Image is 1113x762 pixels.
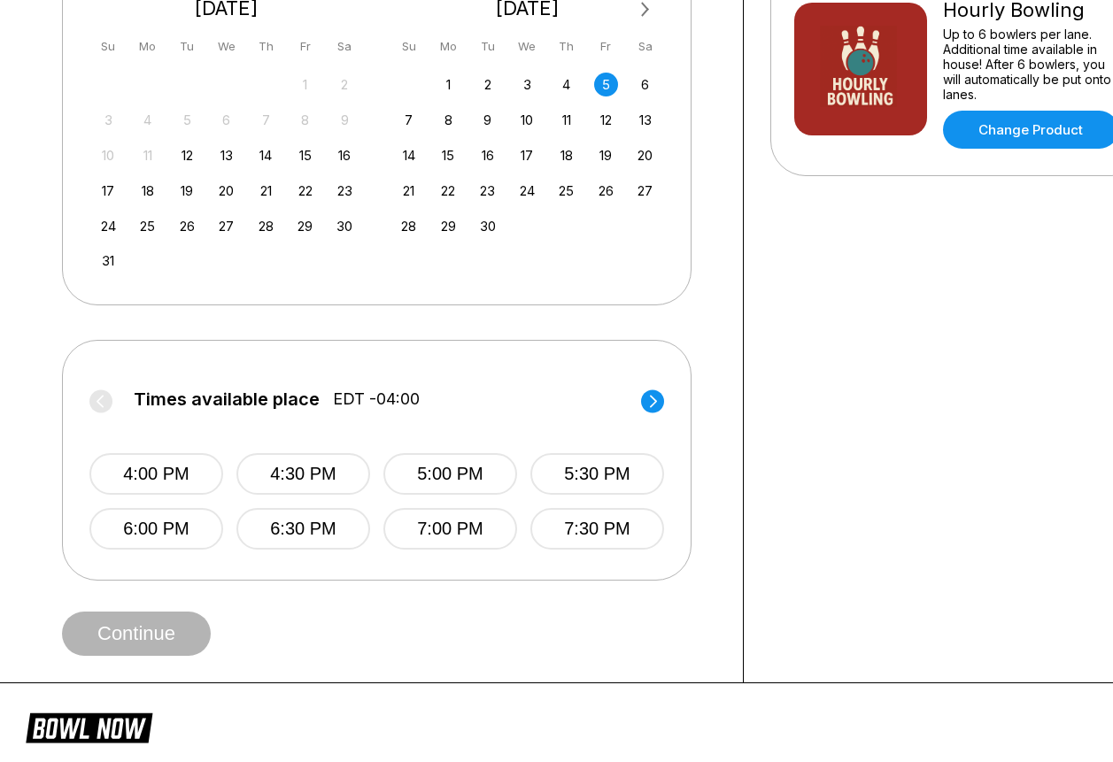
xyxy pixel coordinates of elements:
div: Not available Friday, August 1st, 2025 [293,73,317,96]
div: Choose Sunday, August 24th, 2025 [97,214,120,238]
div: Choose Friday, August 15th, 2025 [293,143,317,167]
div: Not available Tuesday, August 5th, 2025 [175,108,199,132]
div: Choose Saturday, August 30th, 2025 [333,214,357,238]
div: Choose Saturday, September 6th, 2025 [633,73,657,96]
div: Choose Tuesday, September 23rd, 2025 [475,179,499,203]
div: Choose Tuesday, September 16th, 2025 [475,143,499,167]
div: Choose Wednesday, September 10th, 2025 [515,108,539,132]
div: Choose Sunday, August 31st, 2025 [97,249,120,273]
div: Choose Thursday, September 25th, 2025 [554,179,578,203]
div: Choose Monday, September 8th, 2025 [437,108,460,132]
div: month 2025-08 [94,71,359,273]
div: Not available Wednesday, August 6th, 2025 [214,108,238,132]
div: Not available Monday, August 11th, 2025 [135,143,159,167]
div: Choose Monday, September 29th, 2025 [437,214,460,238]
div: Choose Saturday, August 23rd, 2025 [333,179,357,203]
div: Choose Wednesday, August 20th, 2025 [214,179,238,203]
div: Choose Tuesday, September 9th, 2025 [475,108,499,132]
button: 4:00 PM [89,453,223,495]
div: Choose Thursday, September 4th, 2025 [554,73,578,96]
div: Fr [594,35,618,58]
div: Choose Thursday, August 14th, 2025 [254,143,278,167]
div: Choose Thursday, August 21st, 2025 [254,179,278,203]
button: 7:00 PM [383,508,517,550]
div: Choose Wednesday, September 17th, 2025 [515,143,539,167]
div: We [515,35,539,58]
div: Choose Wednesday, September 24th, 2025 [515,179,539,203]
div: Choose Wednesday, September 3rd, 2025 [515,73,539,96]
div: Not available Thursday, August 7th, 2025 [254,108,278,132]
div: Choose Thursday, September 18th, 2025 [554,143,578,167]
div: Not available Sunday, August 10th, 2025 [97,143,120,167]
div: Fr [293,35,317,58]
div: Choose Friday, September 5th, 2025 [594,73,618,96]
span: EDT -04:00 [333,389,420,409]
div: Choose Wednesday, August 13th, 2025 [214,143,238,167]
div: Tu [475,35,499,58]
button: 7:30 PM [530,508,664,550]
div: Su [397,35,421,58]
div: Choose Sunday, September 28th, 2025 [397,214,421,238]
div: Sa [633,35,657,58]
div: Choose Saturday, September 13th, 2025 [633,108,657,132]
div: month 2025-09 [395,71,661,238]
button: 5:30 PM [530,453,664,495]
div: Not available Friday, August 8th, 2025 [293,108,317,132]
div: Sa [333,35,357,58]
div: Th [254,35,278,58]
div: Choose Monday, August 25th, 2025 [135,214,159,238]
div: We [214,35,238,58]
div: Choose Thursday, September 11th, 2025 [554,108,578,132]
div: Su [97,35,120,58]
div: Mo [135,35,159,58]
div: Choose Friday, September 12th, 2025 [594,108,618,132]
span: Times available place [134,389,320,409]
div: Choose Tuesday, August 26th, 2025 [175,214,199,238]
div: Mo [437,35,460,58]
div: Th [554,35,578,58]
div: Not available Saturday, August 9th, 2025 [333,108,357,132]
div: Choose Monday, August 18th, 2025 [135,179,159,203]
div: Choose Saturday, September 20th, 2025 [633,143,657,167]
div: Choose Monday, September 1st, 2025 [437,73,460,96]
div: Choose Thursday, August 28th, 2025 [254,214,278,238]
div: Choose Friday, August 22nd, 2025 [293,179,317,203]
div: Choose Tuesday, August 19th, 2025 [175,179,199,203]
div: Not available Saturday, August 2nd, 2025 [333,73,357,96]
div: Choose Sunday, September 14th, 2025 [397,143,421,167]
div: Choose Monday, September 15th, 2025 [437,143,460,167]
div: Not available Sunday, August 3rd, 2025 [97,108,120,132]
div: Choose Sunday, August 17th, 2025 [97,179,120,203]
button: 5:00 PM [383,453,517,495]
div: Choose Sunday, September 21st, 2025 [397,179,421,203]
div: Choose Sunday, September 7th, 2025 [397,108,421,132]
div: Choose Friday, August 29th, 2025 [293,214,317,238]
div: Choose Tuesday, September 30th, 2025 [475,214,499,238]
img: Hourly Bowling [794,3,927,135]
button: 4:30 PM [236,453,370,495]
div: Not available Monday, August 4th, 2025 [135,108,159,132]
div: Choose Monday, September 22nd, 2025 [437,179,460,203]
div: Choose Saturday, September 27th, 2025 [633,179,657,203]
div: Choose Wednesday, August 27th, 2025 [214,214,238,238]
div: Tu [175,35,199,58]
div: Choose Tuesday, August 12th, 2025 [175,143,199,167]
div: Choose Saturday, August 16th, 2025 [333,143,357,167]
div: Choose Friday, September 19th, 2025 [594,143,618,167]
div: Choose Friday, September 26th, 2025 [594,179,618,203]
button: 6:30 PM [236,508,370,550]
div: Choose Tuesday, September 2nd, 2025 [475,73,499,96]
button: 6:00 PM [89,508,223,550]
